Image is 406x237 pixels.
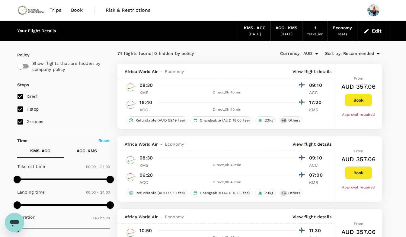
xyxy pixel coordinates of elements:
img: AW [125,99,137,111]
span: 0.40 hours [91,216,110,220]
div: Refundable (AUD 59.19 fee) [126,116,188,124]
h6: AUD 357.06 [341,227,376,237]
p: 17:20 [309,99,324,106]
p: 16:40 [139,99,152,106]
span: Recommended [343,50,375,57]
span: From [354,149,363,153]
h6: AUD 357.06 [341,82,376,91]
p: KMS [309,107,324,113]
span: From [354,222,363,226]
button: Book [345,94,372,106]
p: View flight details [293,141,331,147]
span: Others [286,118,303,123]
p: View flight details [293,214,331,220]
p: ACC [139,179,155,185]
p: 10:50 [139,227,152,234]
span: Africa World Air [125,68,158,74]
span: Refundable (AUD 59.19 fee) [133,191,187,196]
p: KMS [309,179,324,185]
span: 2+ stops [27,119,43,124]
div: Direct , 0h 40min [158,90,296,96]
p: ACC - KMS [77,148,97,154]
h6: AUD 357.06 [341,154,376,164]
div: Changeable (AUD 18.66 fee) [190,189,252,197]
span: From [354,76,363,81]
p: KMS [139,162,155,168]
span: Direct [27,94,38,99]
div: Direct , 0h 40min [158,179,296,185]
p: Landing time [17,189,45,195]
span: Others [286,191,303,196]
iframe: Button to launch messaging window [5,213,24,232]
img: Chrysos Corporation [17,4,45,17]
p: Reset [98,137,110,144]
img: Andy Amoako Twum [367,4,379,16]
span: Risk & Restrictions [106,7,151,14]
div: +6Others [279,189,303,197]
div: ACC - KMS [276,25,297,31]
span: 00:00 - 24:00 [86,165,110,169]
span: 23kg [262,191,276,196]
span: - [158,68,165,74]
span: - [158,214,165,220]
img: AW [125,171,137,183]
img: AW [125,81,137,93]
span: Trips [50,7,61,14]
span: Africa World Air [125,141,158,147]
p: 09:10 [309,82,324,89]
p: Time [17,137,28,144]
span: 23kg [262,118,276,123]
div: [DATE] [280,31,293,37]
p: 07:00 [309,172,324,179]
div: 23kg [255,116,276,124]
span: Sort by : [325,50,342,57]
p: ACC [309,90,324,96]
div: +6Others [279,116,303,124]
span: Changeable (AUD 18.66 fee) [197,191,252,196]
div: traveller [307,31,323,37]
span: 1 stop [27,107,39,112]
span: + 6 [280,191,287,196]
div: Direct , 0h 40min [158,162,296,168]
div: [DATE] [249,31,261,37]
p: ACC [139,107,155,113]
span: Africa World Air [125,214,158,220]
p: 08:30 [139,154,153,162]
span: Economy [165,214,184,220]
span: Approval required [342,185,375,189]
p: ACC [309,162,324,168]
div: 23kg [255,189,276,197]
span: Economy [165,141,184,147]
p: 06:20 [139,172,153,179]
div: 74 flights found | 0 hidden by policy [117,50,250,57]
p: KMS - ACC [30,148,50,154]
button: Book [345,166,372,179]
div: Economy [333,25,352,31]
p: Take off time [17,163,45,169]
p: 08:30 [139,82,153,89]
div: seats [338,31,347,37]
span: Economy [165,68,184,74]
div: Changeable (AUD 18.66 fee) [190,116,252,124]
img: AW [125,154,137,166]
div: Your Flight Details [17,28,56,34]
div: Refundable (AUD 59.19 fee) [126,189,188,197]
p: Show flights that are hidden by company policy [32,60,106,72]
span: Approval required [342,112,375,117]
span: 00:00 - 24:00 [86,190,110,194]
p: Policy [17,52,23,58]
button: Open [312,49,321,58]
span: Changeable (AUD 18.66 fee) [197,118,252,123]
p: KMS [139,90,155,96]
span: Currency : [280,50,301,57]
div: Direct , 0h 40min [158,107,296,113]
div: KMS - ACC [244,25,266,31]
p: View flight details [293,68,331,74]
button: Edit [362,26,384,36]
span: - [158,141,165,147]
span: Book [71,7,83,14]
p: 09:10 [309,154,324,162]
span: Refundable (AUD 59.19 fee) [133,118,187,123]
strong: Stops [17,82,29,87]
div: 1 [314,25,316,31]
